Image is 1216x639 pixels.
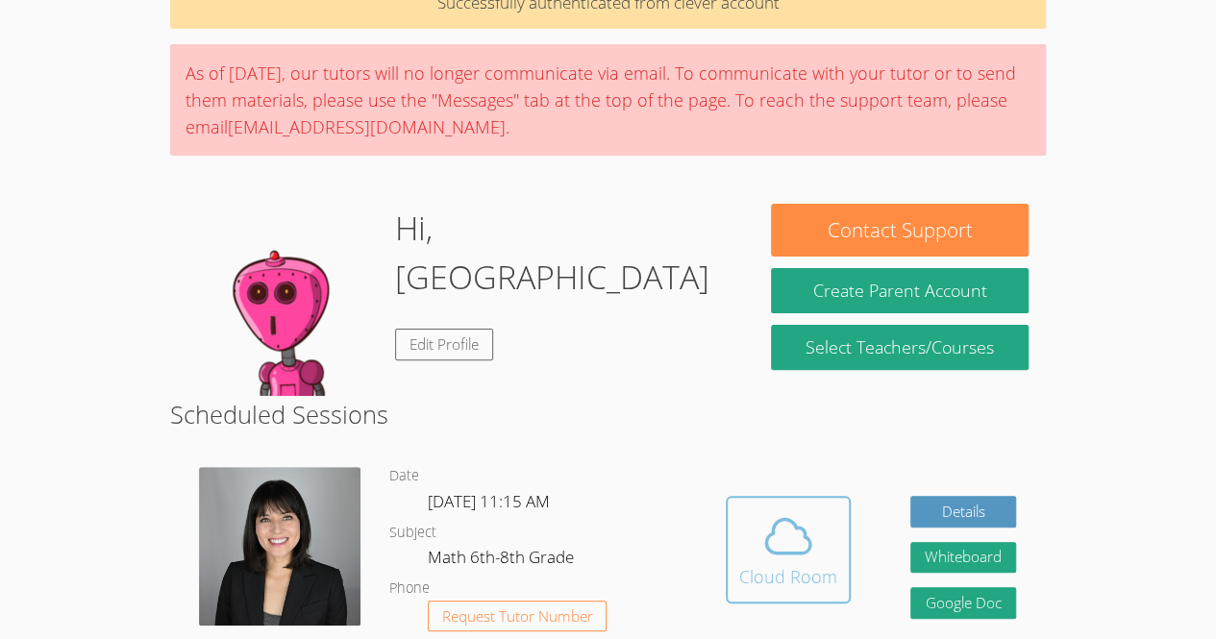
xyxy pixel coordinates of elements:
a: Google Doc [910,587,1016,619]
img: DSC_1773.jpeg [199,467,360,626]
button: Request Tutor Number [428,601,608,632]
a: Select Teachers/Courses [771,325,1028,370]
button: Cloud Room [726,496,851,603]
div: As of [DATE], our tutors will no longer communicate via email. To communicate with your tutor or ... [170,44,1046,156]
div: Cloud Room [739,563,837,590]
button: Create Parent Account [771,268,1028,313]
dt: Phone [389,577,430,601]
span: [DATE] 11:15 AM [428,490,550,512]
h2: Scheduled Sessions [170,396,1046,432]
button: Contact Support [771,204,1028,257]
dd: Math 6th-8th Grade [428,544,578,577]
dt: Subject [389,521,436,545]
span: Request Tutor Number [442,609,593,624]
a: Details [910,496,1016,528]
a: Edit Profile [395,329,493,360]
button: Whiteboard [910,542,1016,574]
h1: Hi, [GEOGRAPHIC_DATA] [395,204,736,302]
img: default.png [187,204,380,396]
dt: Date [389,464,419,488]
